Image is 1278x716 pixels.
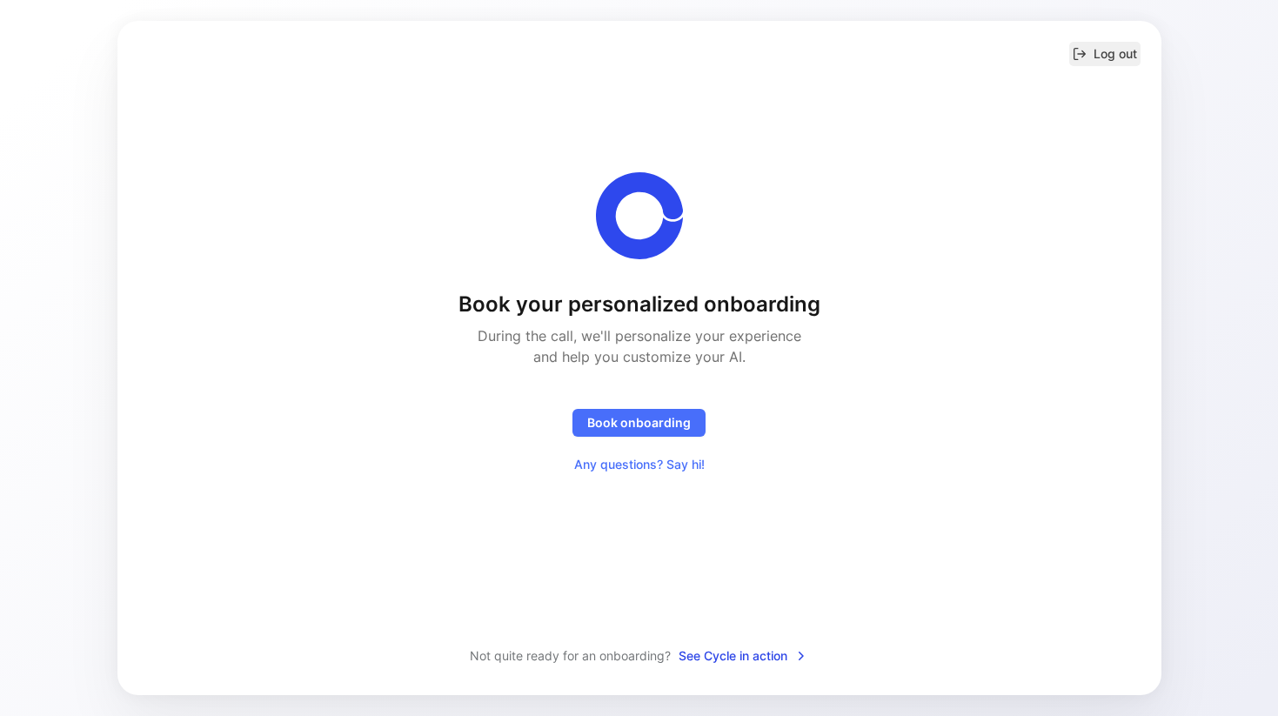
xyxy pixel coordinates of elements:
h2: During the call, we'll personalize your experience and help you customize your AI. [468,325,811,367]
button: See Cycle in action [678,645,809,667]
button: Any questions? Say hi! [559,451,719,478]
span: See Cycle in action [679,646,808,666]
button: Book onboarding [572,409,706,437]
button: Log out [1069,42,1141,66]
span: Book onboarding [587,412,691,433]
span: Not quite ready for an onboarding? [470,646,671,666]
span: Any questions? Say hi! [574,454,705,475]
h1: Book your personalized onboarding [458,291,820,318]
